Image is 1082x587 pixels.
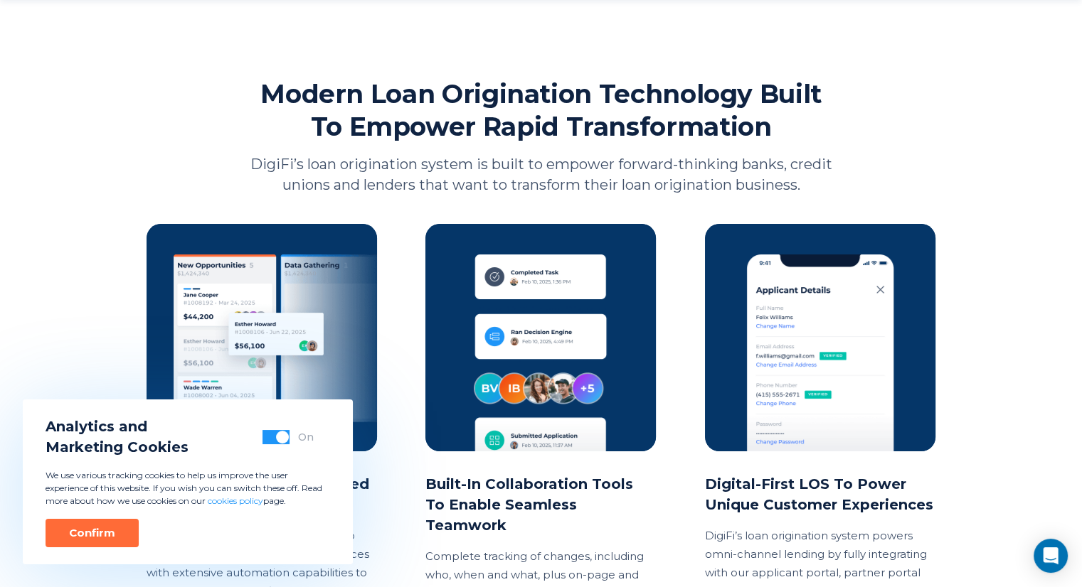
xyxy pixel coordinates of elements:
[46,437,189,458] span: Marketing Cookies
[46,519,139,547] button: Confirm
[208,495,263,506] a: cookies policy
[298,430,314,444] div: On
[425,474,657,536] h2: Built-in collaboration tools to enable seamless teamwork
[705,474,936,515] h2: Digital-first LOS to power unique customer experiences
[69,526,115,540] div: Confirm
[46,416,189,437] span: Analytics and
[260,77,822,143] p: To Empower Rapid Transformation
[1034,539,1068,573] div: Open Intercom Messenger
[232,154,851,195] p: DigiFi’s loan origination system is built to empower forward-thinking banks, credit unions and le...
[260,77,822,110] span: Modern Loan Origination Technology Built
[46,469,330,507] p: We use various tracking cookies to help us improve the user experience of this website. If you wi...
